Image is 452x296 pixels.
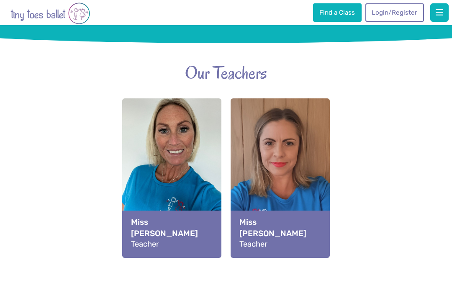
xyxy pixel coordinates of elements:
h2: Our Teachers [13,62,438,85]
strong: Miss [PERSON_NAME] [239,216,321,239]
a: Find a Class [313,3,362,22]
a: View full-size image [231,98,330,258]
strong: Miss [PERSON_NAME] [131,216,213,239]
img: tiny toes ballet [10,2,90,25]
a: View full-size image [122,98,222,258]
span: Teacher [131,239,159,249]
span: Teacher [239,239,267,249]
a: Login/Register [365,3,424,22]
